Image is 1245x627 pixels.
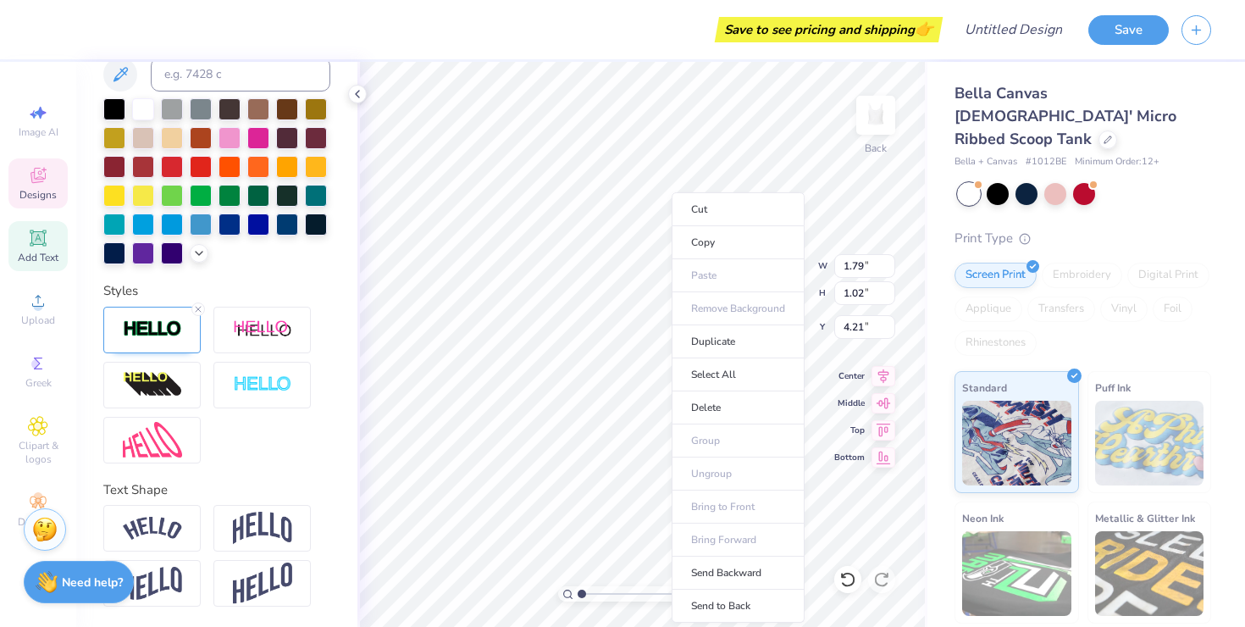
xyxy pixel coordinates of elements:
[1026,155,1066,169] span: # 1012BE
[955,263,1037,288] div: Screen Print
[1042,263,1122,288] div: Embroidery
[18,515,58,529] span: Decorate
[123,422,182,458] img: Free Distort
[955,229,1211,248] div: Print Type
[1127,263,1209,288] div: Digital Print
[21,313,55,327] span: Upload
[8,439,68,466] span: Clipart & logos
[834,397,865,409] span: Middle
[123,319,182,339] img: Stroke
[672,325,805,358] li: Duplicate
[123,517,182,540] img: Arc
[19,188,57,202] span: Designs
[103,480,330,500] div: Text Shape
[962,379,1007,397] span: Standard
[1088,15,1169,45] button: Save
[955,155,1017,169] span: Bella + Canvas
[151,58,330,92] input: e.g. 7428 c
[955,297,1022,322] div: Applique
[1100,297,1148,322] div: Vinyl
[1075,155,1159,169] span: Minimum Order: 12 +
[719,17,938,42] div: Save to see pricing and shipping
[1095,531,1204,616] img: Metallic & Glitter Ink
[233,512,292,544] img: Arch
[962,509,1004,527] span: Neon Ink
[865,141,887,156] div: Back
[123,567,182,600] img: Flag
[103,281,330,301] div: Styles
[1027,297,1095,322] div: Transfers
[962,401,1071,486] img: Standard
[233,563,292,604] img: Rise
[672,358,805,391] li: Select All
[834,370,865,382] span: Center
[1095,379,1131,397] span: Puff Ink
[672,557,805,590] li: Send Backward
[19,125,58,139] span: Image AI
[1095,509,1195,527] span: Metallic & Glitter Ink
[18,251,58,264] span: Add Text
[859,98,893,132] img: Back
[672,226,805,259] li: Copy
[834,424,865,436] span: Top
[672,590,805,623] li: Send to Back
[1153,297,1192,322] div: Foil
[233,319,292,341] img: Shadow
[962,531,1071,616] img: Neon Ink
[672,391,805,424] li: Delete
[951,13,1076,47] input: Untitled Design
[955,83,1176,149] span: Bella Canvas [DEMOGRAPHIC_DATA]' Micro Ribbed Scoop Tank
[62,574,123,591] strong: Need help?
[233,375,292,395] img: Negative Space
[915,19,933,39] span: 👉
[25,376,52,390] span: Greek
[123,371,182,398] img: 3d Illusion
[1095,401,1204,486] img: Puff Ink
[955,330,1037,356] div: Rhinestones
[834,452,865,463] span: Bottom
[672,192,805,226] li: Cut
